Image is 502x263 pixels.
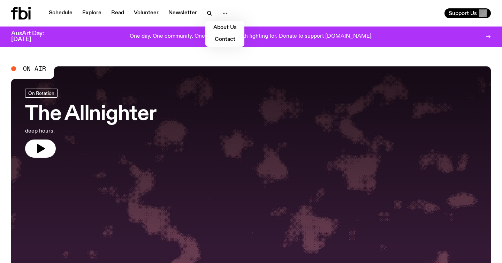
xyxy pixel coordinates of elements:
[78,8,106,18] a: Explore
[25,89,58,98] a: On Rotation
[107,8,128,18] a: Read
[449,10,477,16] span: Support Us
[130,8,163,18] a: Volunteer
[23,66,46,72] span: On Air
[130,33,373,40] p: One day. One community. One frequency worth fighting for. Donate to support [DOMAIN_NAME].
[45,8,77,18] a: Schedule
[444,8,491,18] button: Support Us
[207,35,242,45] a: Contact
[25,105,156,124] h3: The Allnighter
[164,8,201,18] a: Newsletter
[25,89,156,158] a: The Allnighterdeep hours.
[25,127,156,135] p: deep hours.
[28,90,54,96] span: On Rotation
[207,23,242,33] a: About Us
[11,31,56,43] h3: AusArt Day: [DATE]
